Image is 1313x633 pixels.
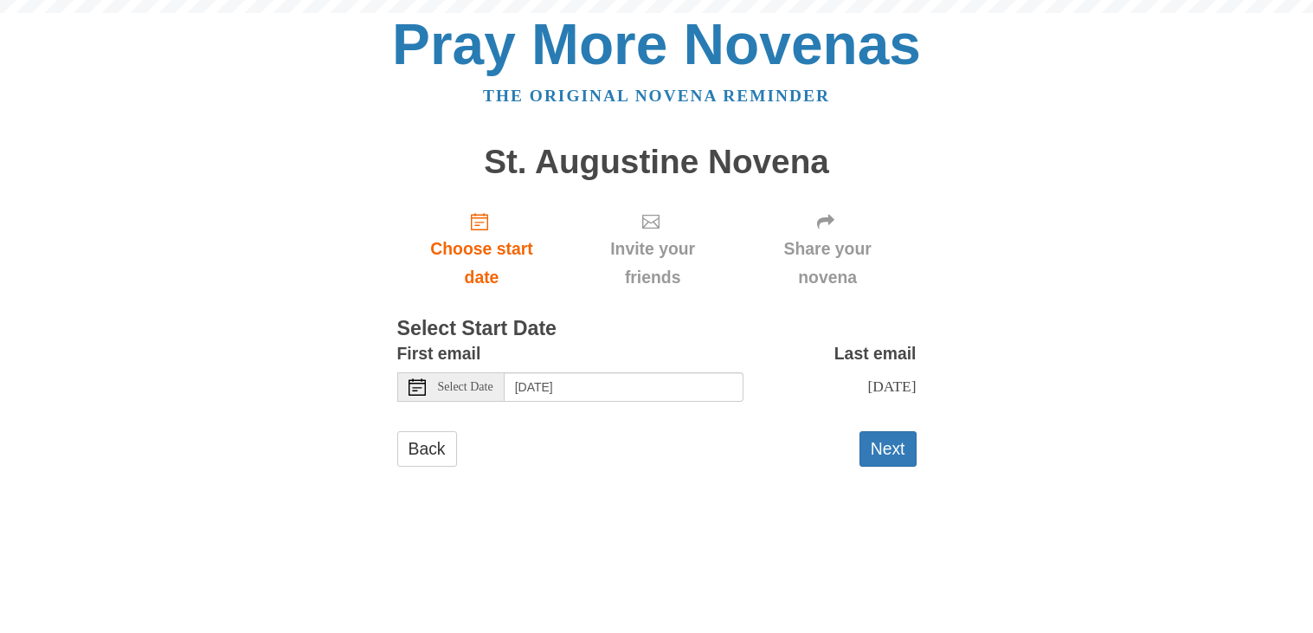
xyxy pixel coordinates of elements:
[566,197,738,300] div: Click "Next" to confirm your start date first.
[397,144,917,181] h1: St. Augustine Novena
[756,235,899,292] span: Share your novena
[859,431,917,467] button: Next
[397,197,567,300] a: Choose start date
[583,235,721,292] span: Invite your friends
[392,12,921,76] a: Pray More Novenas
[483,87,830,105] a: The original novena reminder
[438,381,493,393] span: Select Date
[834,339,917,368] label: Last email
[739,197,917,300] div: Click "Next" to confirm your start date first.
[397,339,481,368] label: First email
[415,235,550,292] span: Choose start date
[397,431,457,467] a: Back
[397,318,917,340] h3: Select Start Date
[867,378,916,395] span: [DATE]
